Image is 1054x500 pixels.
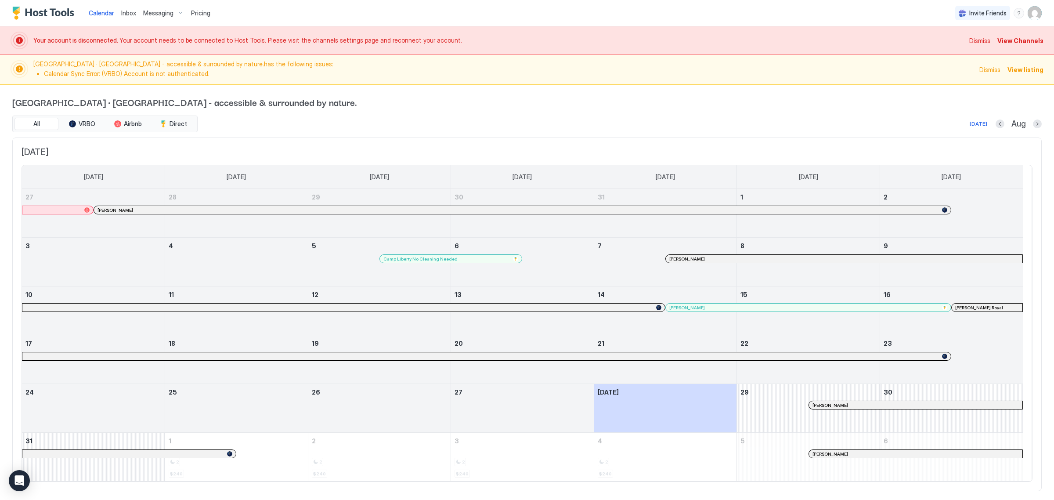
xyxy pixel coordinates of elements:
[25,437,32,445] span: 31
[594,189,737,205] a: July 31, 2025
[880,433,1023,482] td: September 6, 2025
[33,120,40,128] span: All
[22,433,165,449] a: August 31, 2025
[121,8,136,18] a: Inbox
[647,165,684,189] a: Thursday
[942,173,961,181] span: [DATE]
[880,384,1023,400] a: August 30, 2025
[884,242,888,250] span: 9
[594,384,737,400] a: August 28, 2025
[308,189,451,205] a: July 29, 2025
[451,335,594,351] a: August 20, 2025
[79,120,95,128] span: VRBO
[969,9,1007,17] span: Invite Friends
[669,305,947,311] div: [PERSON_NAME]
[312,340,319,347] span: 19
[9,470,30,491] div: Open Intercom Messenger
[455,437,459,445] span: 3
[669,305,705,311] span: [PERSON_NAME]
[165,286,308,335] td: August 11, 2025
[955,305,1003,311] span: [PERSON_NAME] Royal
[451,286,594,335] td: August 13, 2025
[737,384,880,433] td: August 29, 2025
[737,433,880,449] a: September 5, 2025
[361,165,398,189] a: Tuesday
[22,384,165,433] td: August 24, 2025
[969,36,990,45] span: Dismiss
[60,118,104,130] button: VRBO
[22,147,1032,158] span: [DATE]
[14,118,58,130] button: All
[22,335,165,384] td: August 17, 2025
[165,335,308,384] td: August 18, 2025
[880,189,1023,238] td: August 2, 2025
[598,291,605,298] span: 14
[124,120,142,128] span: Airbnb
[598,437,602,445] span: 4
[89,9,114,17] span: Calendar
[25,291,32,298] span: 10
[884,193,888,201] span: 2
[451,384,594,433] td: August 27, 2025
[884,388,892,396] span: 30
[451,433,594,482] td: September 3, 2025
[1007,65,1043,74] div: View listing
[25,193,33,201] span: 27
[594,335,737,384] td: August 21, 2025
[33,60,974,79] span: [GEOGRAPHIC_DATA] · [GEOGRAPHIC_DATA] - accessible & surrounded by nature. has the following issues:
[594,433,737,482] td: September 4, 2025
[737,286,880,335] td: August 15, 2025
[308,384,451,400] a: August 26, 2025
[812,451,1019,457] div: [PERSON_NAME]
[594,286,737,303] a: August 14, 2025
[740,193,743,201] span: 1
[22,189,165,238] td: July 27, 2025
[308,335,451,384] td: August 19, 2025
[169,340,175,347] span: 18
[22,433,165,482] td: August 31, 2025
[12,7,78,20] div: Host Tools Logo
[979,65,1000,74] span: Dismiss
[880,286,1023,303] a: August 16, 2025
[22,238,165,286] td: August 3, 2025
[884,340,892,347] span: 23
[799,173,818,181] span: [DATE]
[880,335,1023,351] a: August 23, 2025
[22,286,165,303] a: August 10, 2025
[880,286,1023,335] td: August 16, 2025
[106,118,150,130] button: Airbnb
[737,433,880,482] td: September 5, 2025
[451,384,594,400] a: August 27, 2025
[737,335,880,384] td: August 22, 2025
[312,437,316,445] span: 2
[740,388,749,396] span: 29
[165,433,308,482] td: September 1, 2025
[513,173,532,181] span: [DATE]
[740,340,748,347] span: 22
[25,388,34,396] span: 24
[669,256,705,262] span: [PERSON_NAME]
[455,388,462,396] span: 27
[455,193,463,201] span: 30
[594,189,737,238] td: July 31, 2025
[1028,6,1042,20] div: User profile
[812,402,1019,408] div: [PERSON_NAME]
[455,291,462,298] span: 13
[598,340,604,347] span: 21
[968,119,989,129] button: [DATE]
[383,256,458,262] span: Camp Liberty No Cleaning Needed
[227,173,246,181] span: [DATE]
[25,340,32,347] span: 17
[218,165,255,189] a: Monday
[191,9,210,17] span: Pricing
[737,238,880,254] a: August 8, 2025
[598,193,605,201] span: 31
[669,256,1019,262] div: [PERSON_NAME]
[97,207,948,213] div: [PERSON_NAME]
[165,189,308,238] td: July 28, 2025
[451,189,594,238] td: July 30, 2025
[152,118,195,130] button: Direct
[737,189,880,238] td: August 1, 2025
[594,335,737,351] a: August 21, 2025
[165,433,308,449] a: September 1, 2025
